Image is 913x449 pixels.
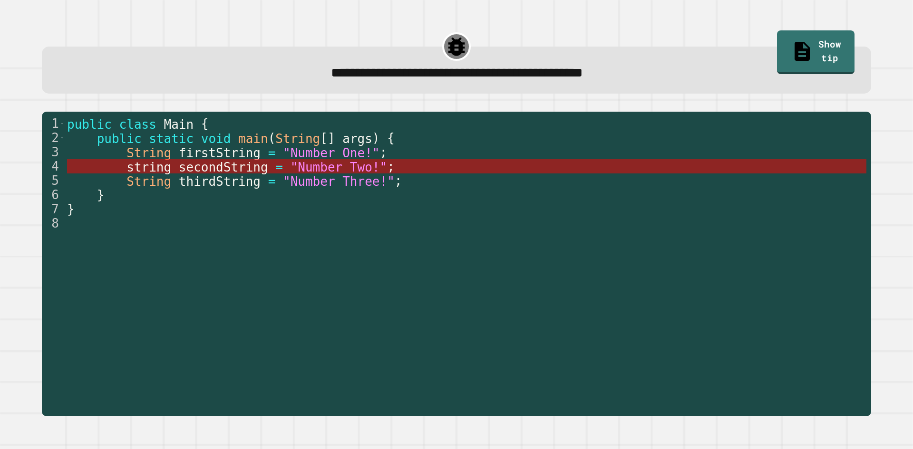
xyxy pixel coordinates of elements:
span: public [97,132,141,146]
span: static [149,132,194,146]
span: class [119,117,156,132]
span: thirdString [178,174,260,189]
div: 1 [42,116,65,131]
span: = [275,160,283,174]
span: Main [164,117,194,132]
span: args [342,132,372,146]
span: Toggle code folding, rows 2 through 6 [59,131,65,145]
span: "Number Three!" [283,174,395,189]
span: string [126,160,171,174]
span: = [268,146,275,160]
span: firstString [178,146,260,160]
div: 6 [42,188,65,202]
div: 7 [42,202,65,216]
span: secondString [178,160,268,174]
div: 2 [42,131,65,145]
span: Toggle code folding, rows 1 through 7 [59,116,65,131]
span: String [126,146,171,160]
span: void [201,132,231,146]
span: public [67,117,112,132]
div: 3 [42,145,65,159]
span: main [238,132,268,146]
span: = [268,174,275,189]
span: String [275,132,320,146]
span: String [126,174,171,189]
span: "Number Two!" [290,160,387,174]
div: 5 [42,173,65,188]
span: "Number One!" [283,146,380,160]
div: 8 [42,216,65,230]
div: 4 [42,159,65,173]
a: Show tip [777,30,855,74]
